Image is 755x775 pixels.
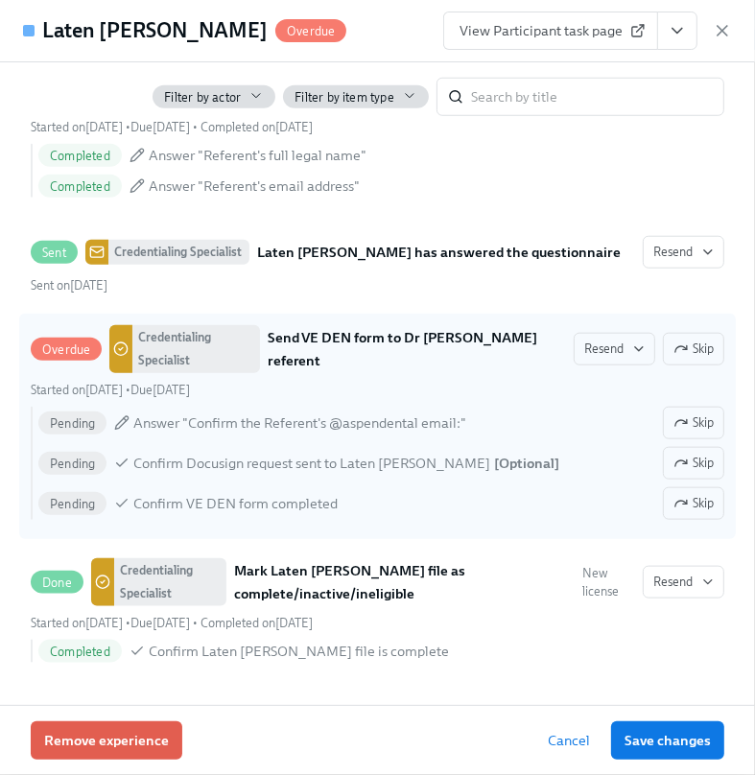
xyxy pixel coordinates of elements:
span: Cancel [548,731,590,750]
button: Save changes [611,721,724,760]
span: Pending [38,497,106,511]
span: View Participant task page [460,21,642,40]
span: Wednesday, September 25th 2024, 10:00 am [130,616,190,630]
span: Pending [38,416,106,431]
span: Friday, September 20th 2024, 6:46 pm [201,616,313,630]
span: Overdue [31,342,102,357]
span: Overdue [275,24,346,38]
span: Completed [38,179,122,194]
h4: Laten [PERSON_NAME] [42,16,268,45]
span: Monday, September 9th 2024, 9:38 pm [31,383,123,397]
button: Filter by actor [153,85,275,108]
button: Cancel [534,721,603,760]
button: View task page [657,12,697,50]
button: OverdueCredentialing SpecialistSend VE DEN form to Dr [PERSON_NAME] referentSkipStarted on[DATE] ... [574,333,655,365]
button: DoneCredentialing SpecialistMark Laten [PERSON_NAME] file as complete/inactive/ineligibleNew lice... [643,566,724,599]
div: • [31,381,190,399]
div: Credentialing Specialist [132,325,259,373]
span: Answer "Referent's email address" [149,176,360,196]
strong: Laten [PERSON_NAME] has answered the questionnaire [257,241,621,264]
div: Credentialing Specialist [114,558,226,606]
button: SentCredentialing SpecialistLaten [PERSON_NAME] has answered the questionnaireSent on[DATE] [643,236,724,269]
span: Monday, September 9th 2024, 8:56 pm [31,278,107,293]
span: Skip [673,413,714,433]
button: OverdueCredentialing SpecialistSend VE DEN form to Dr [PERSON_NAME] referentResendSkipStarted on[... [663,487,724,520]
span: Confirm VE DEN form completed [133,494,338,513]
button: Remove experience [31,721,182,760]
button: OverdueCredentialing SpecialistSend VE DEN form to Dr [PERSON_NAME] referentResendSkipStarted on[... [663,447,724,480]
button: OverdueCredentialing SpecialistSend VE DEN form to Dr [PERSON_NAME] referentResendStarted on[DATE... [663,333,724,365]
button: Filter by item type [283,85,429,108]
span: Pending [38,457,106,471]
span: Completed [38,149,122,163]
span: Remove experience [44,731,169,750]
div: Credentialing Specialist [108,240,249,265]
span: Friday, September 20th 2024, 10:01 am [31,616,123,630]
strong: Send VE DEN form to Dr [PERSON_NAME] referent [268,326,566,372]
button: OverdueCredentialing SpecialistSend VE DEN form to Dr [PERSON_NAME] referentResendSkipStarted on[... [663,407,724,439]
span: Monday, September 9th 2024, 8:56 pm [31,120,123,134]
span: Monday, September 9th 2024, 9:38 pm [201,120,313,134]
span: Skip [673,454,714,473]
span: Save changes [625,731,711,750]
span: Confirm Laten [PERSON_NAME] file is complete [149,642,449,661]
div: • • [31,614,313,632]
span: Sent [31,246,78,260]
a: View Participant task page [443,12,658,50]
span: This task uses the "New license" audience [582,564,635,600]
span: Answer "Confirm the Referent's @aspendental email:" [133,413,466,433]
span: Resend [653,243,714,262]
span: Completed [38,645,122,659]
span: Confirm Docusign request sent to Laten [PERSON_NAME] [133,454,490,473]
span: Filter by item type [295,88,394,106]
span: Wednesday, October 2nd 2024, 1:00 pm [130,383,190,397]
span: Skip [673,340,714,359]
span: Resend [653,573,714,592]
input: Search by title [471,78,724,116]
span: Done [31,575,83,590]
span: Skip [673,494,714,513]
strong: Mark Laten [PERSON_NAME] file as complete/inactive/ineligible [234,559,575,605]
span: Resend [584,340,645,359]
div: • • [31,118,313,136]
span: Answer "Referent's full legal name" [149,146,366,165]
div: [ Optional ] [494,454,559,473]
span: Tuesday, September 17th 2024, 1:00 pm [130,120,190,134]
span: Filter by actor [164,88,241,106]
